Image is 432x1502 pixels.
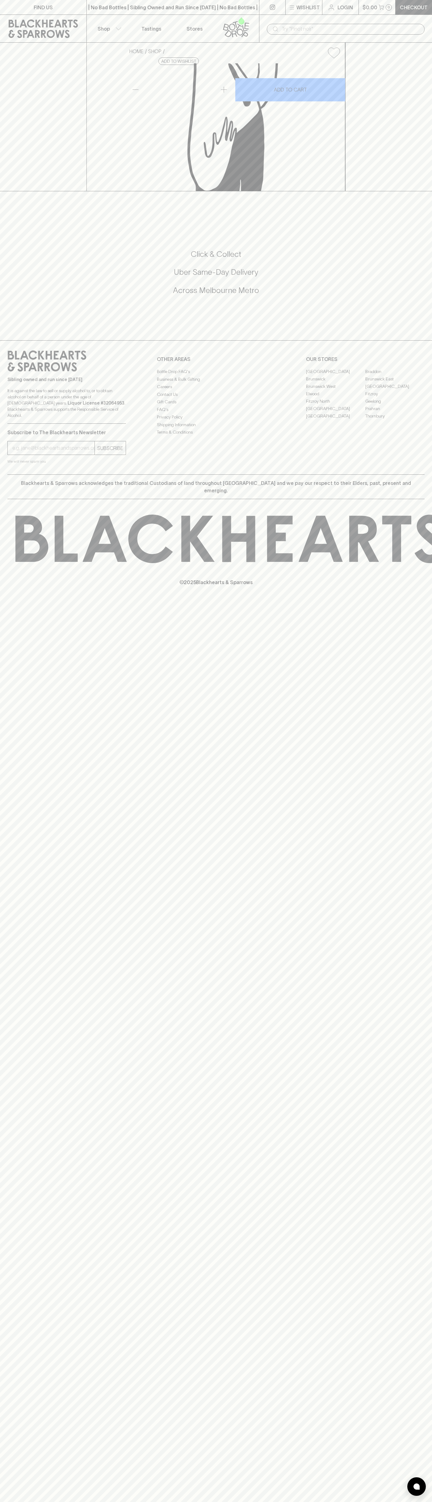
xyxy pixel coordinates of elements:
a: SHOP [148,49,161,54]
button: ADD TO CART [235,78,345,101]
a: Privacy Policy [157,414,275,421]
a: Contact Us [157,391,275,398]
div: Call to action block [7,224,425,328]
a: HOME [129,49,144,54]
p: ADD TO CART [274,86,307,93]
h5: Click & Collect [7,249,425,259]
h5: Across Melbourne Metro [7,285,425,295]
p: Sibling owned and run since [DATE] [7,376,126,383]
p: SUBSCRIBE [97,444,123,452]
a: Business & Bulk Gifting [157,375,275,383]
a: [GEOGRAPHIC_DATA] [365,383,425,390]
a: Fitzroy [365,390,425,397]
input: e.g. jane@blackheartsandsparrows.com.au [12,443,94,453]
a: Brunswick [306,375,365,383]
p: Subscribe to The Blackhearts Newsletter [7,429,126,436]
h5: Uber Same-Day Delivery [7,267,425,277]
button: SUBSCRIBE [95,441,126,455]
a: Brunswick West [306,383,365,390]
p: Tastings [141,25,161,32]
a: Terms & Conditions [157,429,275,436]
a: Fitzroy North [306,397,365,405]
a: Shipping Information [157,421,275,428]
a: [GEOGRAPHIC_DATA] [306,368,365,375]
a: [GEOGRAPHIC_DATA] [306,412,365,420]
a: Geelong [365,397,425,405]
p: Shop [98,25,110,32]
button: Add to wishlist [158,57,199,65]
p: Blackhearts & Sparrows acknowledges the traditional Custodians of land throughout [GEOGRAPHIC_DAT... [12,479,420,494]
p: Login [338,4,353,11]
a: Tastings [130,15,173,42]
p: Checkout [400,4,428,11]
button: Shop [87,15,130,42]
a: Thornbury [365,412,425,420]
p: 0 [388,6,390,9]
button: Add to wishlist [325,45,342,61]
p: $0.00 [363,4,377,11]
p: It is against the law to sell or supply alcohol to, or to obtain alcohol on behalf of a person un... [7,388,126,418]
a: [GEOGRAPHIC_DATA] [306,405,365,412]
a: Elwood [306,390,365,397]
img: King River Pivo Czech Lager 375ml [124,63,345,191]
p: We will never spam you [7,458,126,465]
p: Wishlist [296,4,320,11]
input: Try "Pinot noir" [282,24,420,34]
a: Bottle Drop FAQ's [157,368,275,375]
a: Stores [173,15,216,42]
a: Gift Cards [157,398,275,406]
p: OTHER AREAS [157,355,275,363]
p: FIND US [34,4,53,11]
strong: Liquor License #32064953 [68,401,124,405]
a: FAQ's [157,406,275,413]
a: Braddon [365,368,425,375]
a: Prahran [365,405,425,412]
a: Brunswick East [365,375,425,383]
a: Careers [157,383,275,391]
p: Stores [187,25,203,32]
img: bubble-icon [413,1483,420,1490]
p: OUR STORES [306,355,425,363]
